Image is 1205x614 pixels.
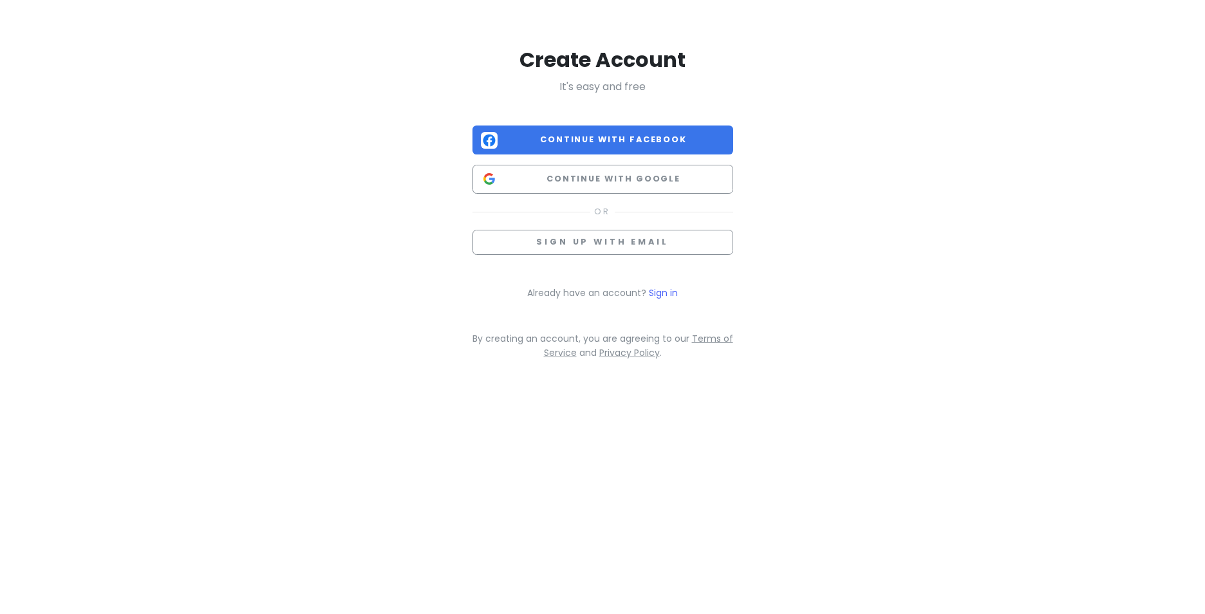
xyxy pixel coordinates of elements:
img: Google logo [481,171,498,187]
p: It's easy and free [472,79,733,95]
a: Sign in [649,286,678,299]
p: Already have an account? [472,286,733,300]
a: Terms of Service [544,332,733,359]
h2: Create Account [472,46,733,73]
button: Sign up with email [472,230,733,255]
button: Continue with Facebook [472,126,733,154]
button: Continue with Google [472,165,733,194]
img: Facebook logo [481,132,498,149]
p: By creating an account, you are agreeing to our and . [472,331,733,360]
span: Sign up with email [536,236,668,247]
span: Continue with Google [503,172,725,185]
span: Continue with Facebook [503,133,725,146]
a: Privacy Policy [599,346,660,359]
